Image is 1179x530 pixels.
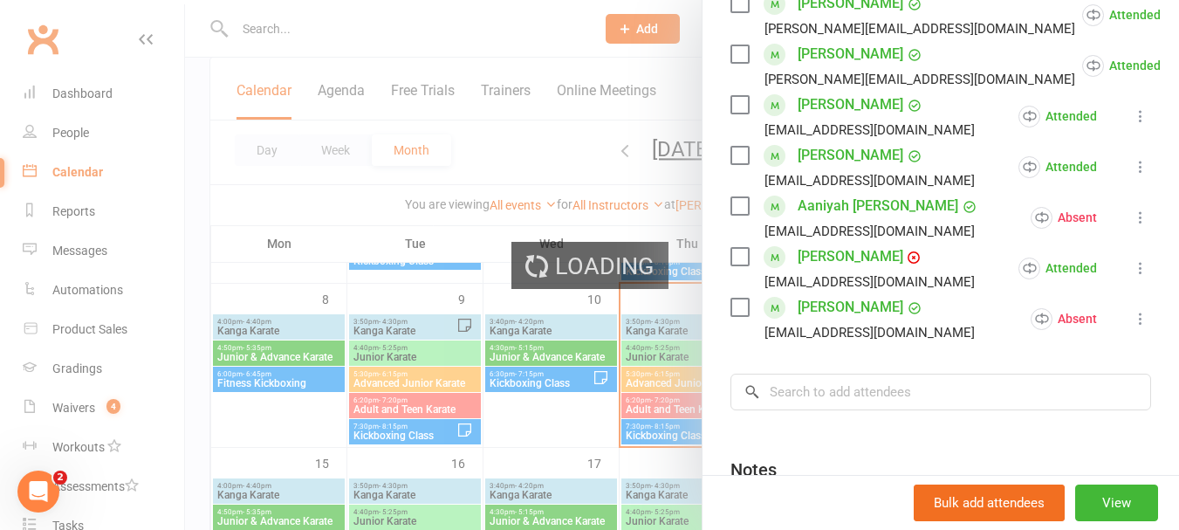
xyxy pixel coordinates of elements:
button: Bulk add attendees [914,485,1065,521]
div: Attended [1082,55,1161,77]
a: [PERSON_NAME] [798,91,903,119]
a: [PERSON_NAME] [798,293,903,321]
a: Aaniyah [PERSON_NAME] [798,192,958,220]
div: Attended [1018,106,1097,127]
div: Absent [1031,207,1097,229]
div: Notes [730,458,777,482]
div: [EMAIL_ADDRESS][DOMAIN_NAME] [764,321,975,344]
div: Attended [1018,156,1097,178]
input: Search to add attendees [730,374,1151,410]
a: [PERSON_NAME] [798,243,903,271]
button: View [1075,485,1158,521]
a: [PERSON_NAME] [798,40,903,68]
a: [PERSON_NAME] [798,141,903,169]
div: [EMAIL_ADDRESS][DOMAIN_NAME] [764,169,975,192]
div: [EMAIL_ADDRESS][DOMAIN_NAME] [764,119,975,141]
div: Absent [1031,308,1097,330]
div: Attended [1082,4,1161,26]
div: [EMAIL_ADDRESS][DOMAIN_NAME] [764,220,975,243]
span: 2 [53,471,67,485]
div: [EMAIL_ADDRESS][DOMAIN_NAME] [764,271,975,293]
iframe: Intercom live chat [17,471,59,513]
div: [PERSON_NAME][EMAIL_ADDRESS][DOMAIN_NAME] [764,17,1075,40]
div: [PERSON_NAME][EMAIL_ADDRESS][DOMAIN_NAME] [764,68,1075,91]
div: Attended [1018,258,1097,279]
